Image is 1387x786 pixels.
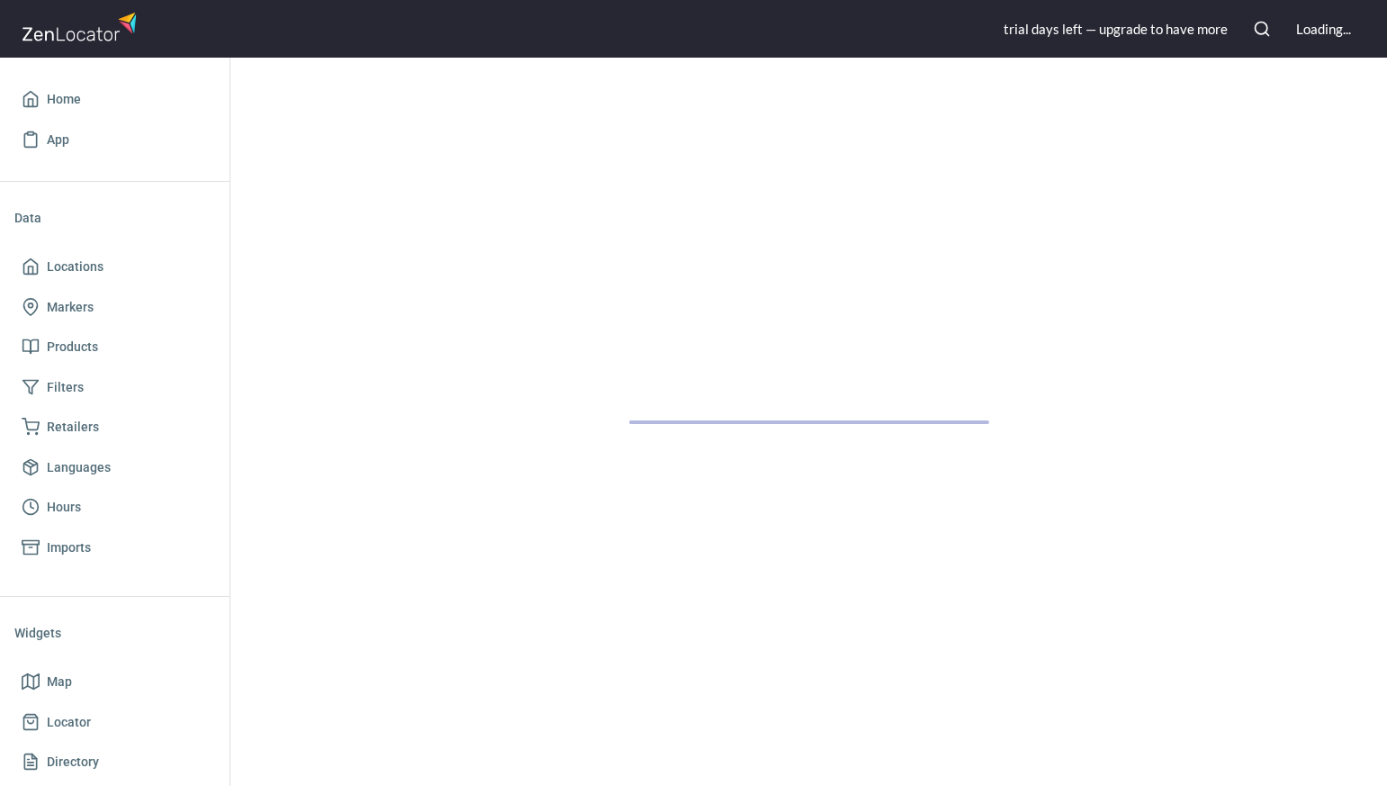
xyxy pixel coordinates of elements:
[47,671,72,693] span: Map
[1242,9,1282,49] button: Search
[47,256,104,278] span: Locations
[47,88,81,111] span: Home
[47,456,111,479] span: Languages
[14,702,215,743] a: Locator
[14,247,215,287] a: Locations
[14,327,215,367] a: Products
[22,7,142,46] img: zenlocator
[14,287,215,328] a: Markers
[47,336,98,358] span: Products
[14,742,215,782] a: Directory
[14,79,215,120] a: Home
[14,662,215,702] a: Map
[14,611,215,655] li: Widgets
[14,367,215,408] a: Filters
[14,407,215,447] a: Retailers
[1296,20,1351,39] div: Loading...
[1004,20,1228,39] div: trial day s left — upgrade to have more
[47,416,99,438] span: Retailers
[14,196,215,239] li: Data
[14,487,215,528] a: Hours
[47,711,91,734] span: Locator
[47,496,81,519] span: Hours
[14,528,215,568] a: Imports
[14,120,215,160] a: App
[47,537,91,559] span: Imports
[47,751,99,773] span: Directory
[14,447,215,488] a: Languages
[47,296,94,319] span: Markers
[47,376,84,399] span: Filters
[47,129,69,151] span: App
